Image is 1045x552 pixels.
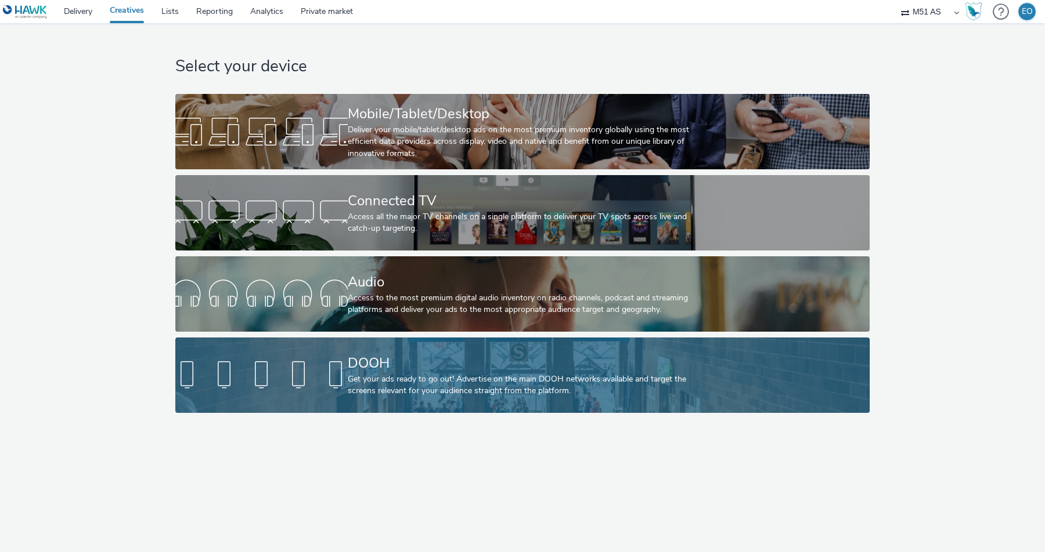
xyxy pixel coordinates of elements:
div: EO [1022,3,1033,20]
img: undefined Logo [3,5,48,19]
a: AudioAccess to the most premium digital audio inventory on radio channels, podcast and streaming ... [175,256,869,332]
h1: Select your device [175,56,869,78]
div: Access all the major TV channels on a single platform to deliver your TV spots across live and ca... [348,211,693,235]
a: Hawk Academy [965,2,987,21]
a: DOOHGet your ads ready to go out! Advertise on the main DOOH networks available and target the sc... [175,337,869,413]
div: Connected TV [348,191,693,211]
div: Audio [348,272,693,292]
div: Access to the most premium digital audio inventory on radio channels, podcast and streaming platf... [348,292,693,316]
div: Mobile/Tablet/Desktop [348,104,693,124]
img: Hawk Academy [965,2,982,21]
div: DOOH [348,353,693,373]
div: Get your ads ready to go out! Advertise on the main DOOH networks available and target the screen... [348,373,693,397]
a: Connected TVAccess all the major TV channels on a single platform to deliver your TV spots across... [175,175,869,250]
div: Deliver your mobile/tablet/desktop ads on the most premium inventory globally using the most effi... [348,124,693,159]
a: Mobile/Tablet/DesktopDeliver your mobile/tablet/desktop ads on the most premium inventory globall... [175,94,869,169]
